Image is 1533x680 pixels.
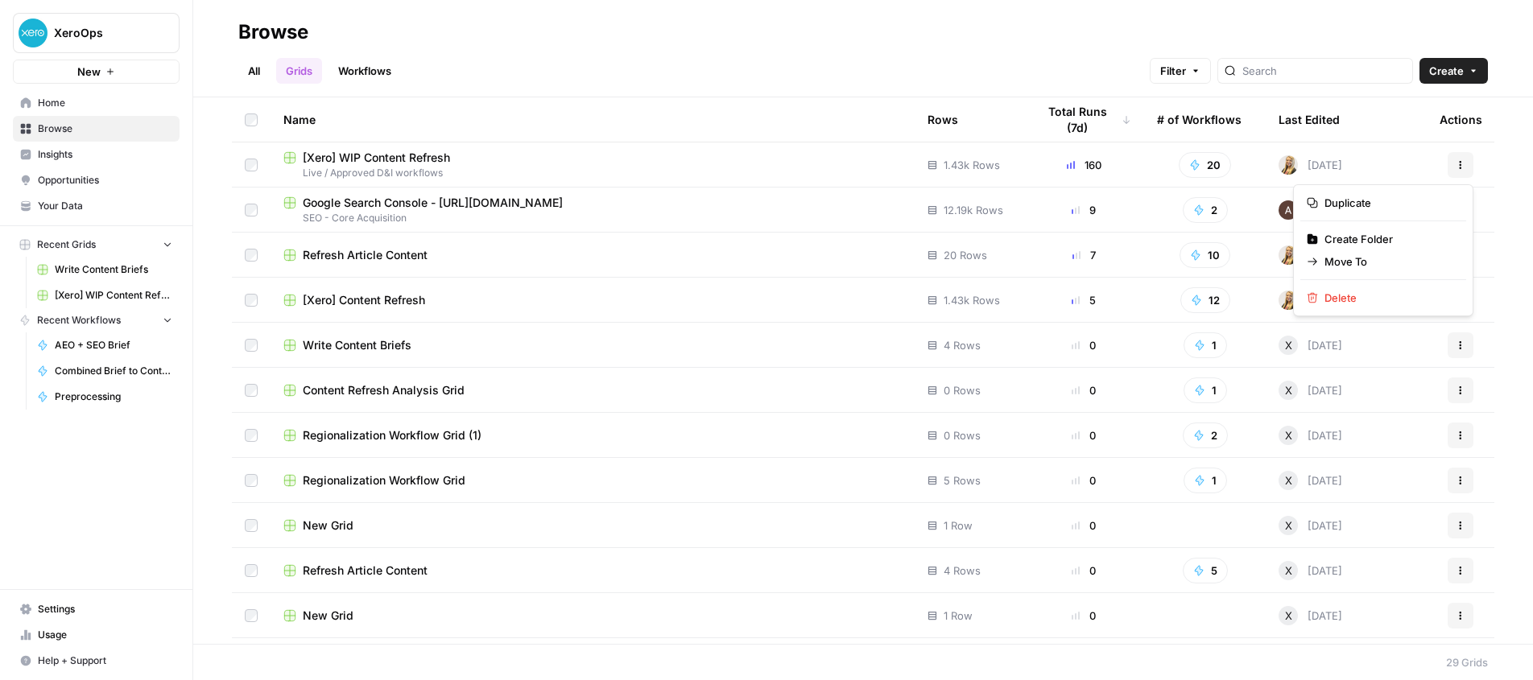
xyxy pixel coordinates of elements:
[30,257,180,282] a: Write Content Briefs
[38,602,172,616] span: Settings
[303,563,428,579] span: Refresh Article Content
[283,247,902,263] a: Refresh Article Content
[1183,558,1228,583] button: 5
[19,19,48,47] img: XeroOps Logo
[283,97,902,142] div: Name
[1036,292,1131,308] div: 5
[1036,382,1131,398] div: 0
[283,292,902,308] a: [Xero] Content Refresh
[1279,200,1342,220] div: [DATE]
[944,202,1003,218] span: 12.19k Rows
[1036,202,1131,218] div: 9
[13,308,180,332] button: Recent Workflows
[1279,561,1342,580] div: [DATE]
[1036,427,1131,443] div: 0
[13,116,180,142] a: Browse
[238,19,308,45] div: Browse
[77,64,101,80] span: New
[1036,472,1131,488] div: 0
[283,211,902,225] span: SEO - Core Acquisition
[283,563,902,579] a: Refresh Article Content
[944,382,981,398] span: 0 Rows
[1157,97,1242,142] div: # of Workflows
[303,150,450,166] span: [Xero] WIP Content Refresh
[283,382,902,398] a: Content Refresh Analysis Grid
[1279,381,1342,400] div: [DATE]
[1242,63,1406,79] input: Search
[1285,517,1292,534] span: X
[1036,337,1131,353] div: 0
[1180,242,1230,268] button: 10
[1446,654,1488,670] div: 29 Grids
[1279,155,1298,175] img: ygsh7oolkwauxdw54hskm6m165th
[328,58,401,84] a: Workflows
[283,166,902,180] span: Live / Approved D&I workflows
[38,173,172,188] span: Opportunities
[1429,63,1464,79] span: Create
[1324,195,1453,211] span: Duplicate
[30,332,180,358] a: AEO + SEO Brief
[38,653,172,668] span: Help + Support
[37,237,96,252] span: Recent Grids
[1036,517,1131,534] div: 0
[13,13,180,53] button: Workspace: XeroOps
[1285,608,1292,624] span: X
[283,195,902,225] a: Google Search Console - [URL][DOMAIN_NAME]SEO - Core Acquisition
[276,58,322,84] a: Grids
[13,648,180,674] button: Help + Support
[1279,155,1342,175] div: [DATE]
[1184,377,1227,403] button: 1
[1160,63,1186,79] span: Filter
[944,472,981,488] span: 5 Rows
[944,157,1000,173] span: 1.43k Rows
[38,122,172,136] span: Browse
[1036,247,1131,263] div: 7
[30,358,180,384] a: Combined Brief to Content
[1279,245,1342,265] div: [DATE]
[1183,422,1228,448] button: 2
[944,563,981,579] span: 4 Rows
[1036,608,1131,624] div: 0
[1324,290,1453,306] span: Delete
[38,147,172,162] span: Insights
[1285,472,1292,488] span: X
[55,364,172,378] span: Combined Brief to Content
[283,608,902,624] a: New Grid
[13,193,180,219] a: Your Data
[1324,253,1453,270] span: Move To
[1285,337,1292,353] span: X
[13,142,180,167] a: Insights
[303,337,411,353] span: Write Content Briefs
[1279,245,1298,265] img: ygsh7oolkwauxdw54hskm6m165th
[1036,97,1131,142] div: Total Runs (7d)
[944,337,981,353] span: 4 Rows
[1285,563,1292,579] span: X
[54,25,151,41] span: XeroOps
[1285,427,1292,443] span: X
[1279,291,1342,310] div: [DATE]
[55,262,172,277] span: Write Content Briefs
[38,199,172,213] span: Your Data
[55,288,172,303] span: [Xero] WIP Content Refresh
[944,247,987,263] span: 20 Rows
[13,167,180,193] a: Opportunities
[1279,291,1298,310] img: ygsh7oolkwauxdw54hskm6m165th
[30,384,180,410] a: Preprocessing
[38,628,172,642] span: Usage
[1184,332,1227,358] button: 1
[1279,426,1342,445] div: [DATE]
[1279,471,1342,490] div: [DATE]
[1419,58,1488,84] button: Create
[13,233,180,257] button: Recent Grids
[303,292,425,308] span: [Xero] Content Refresh
[944,427,981,443] span: 0 Rows
[303,382,465,398] span: Content Refresh Analysis Grid
[303,472,465,488] span: Regionalization Workflow Grid
[1440,97,1482,142] div: Actions
[928,97,958,142] div: Rows
[38,96,172,110] span: Home
[303,247,428,263] span: Refresh Article Content
[303,608,353,624] span: New Grid
[55,338,172,352] span: AEO + SEO Brief
[1184,468,1227,493] button: 1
